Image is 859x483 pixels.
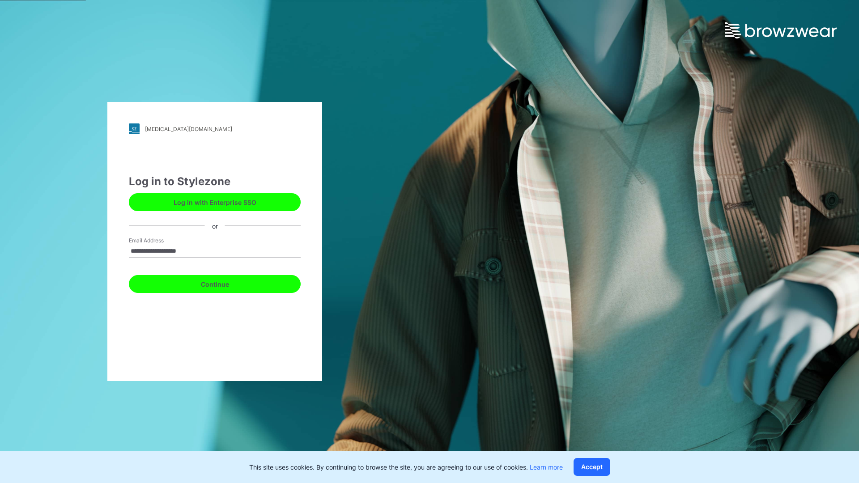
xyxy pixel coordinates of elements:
[574,458,610,476] button: Accept
[129,123,140,134] img: stylezone-logo.562084cfcfab977791bfbf7441f1a819.svg
[129,193,301,211] button: Log in with Enterprise SSO
[530,463,563,471] a: Learn more
[129,174,301,190] div: Log in to Stylezone
[725,22,837,38] img: browzwear-logo.e42bd6dac1945053ebaf764b6aa21510.svg
[129,275,301,293] button: Continue
[205,221,225,230] div: or
[129,123,301,134] a: [MEDICAL_DATA][DOMAIN_NAME]
[129,237,191,245] label: Email Address
[249,462,563,472] p: This site uses cookies. By continuing to browse the site, you are agreeing to our use of cookies.
[145,126,232,132] div: [MEDICAL_DATA][DOMAIN_NAME]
